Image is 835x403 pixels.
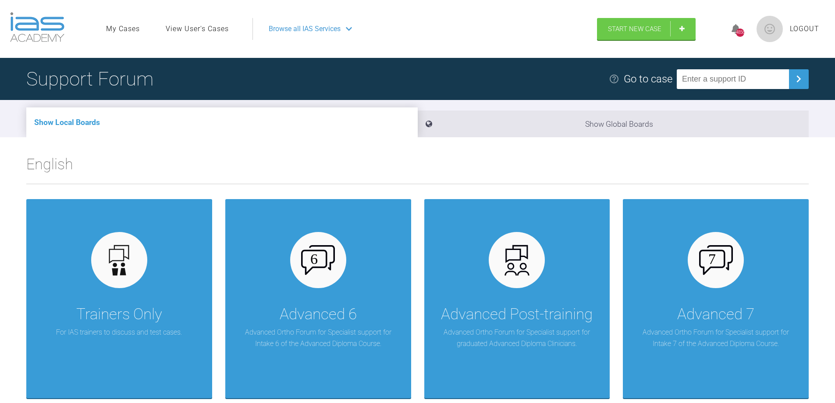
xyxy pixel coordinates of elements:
[437,327,597,349] p: Advanced Ortho Forum for Specialist support for graduated Advanced Diploma Clinicians.
[225,199,411,398] a: Advanced 6Advanced Ortho Forum for Specialist support for Intake 6 of the Advanced Diploma Course.
[441,302,593,327] div: Advanced Post-training
[56,327,182,338] p: For IAS trainers to discuss and test cases.
[10,12,64,42] img: logo-light.3e3ef733.png
[636,327,796,349] p: Advanced Ortho Forum for Specialist support for Intake 7 of the Advanced Diploma Course.
[106,23,140,35] a: My Cases
[609,74,619,84] img: help.e70b9f3d.svg
[608,25,661,33] span: Start New Case
[26,152,809,184] h2: English
[790,23,819,35] a: Logout
[500,243,534,277] img: advanced.73cea251.svg
[102,243,136,277] img: default.3be3f38f.svg
[26,107,418,137] li: Show Local Boards
[26,199,212,398] a: Trainers OnlyFor IAS trainers to discuss and test cases.
[623,199,809,398] a: Advanced 7Advanced Ortho Forum for Specialist support for Intake 7 of the Advanced Diploma Course.
[677,69,789,89] input: Enter a support ID
[238,327,398,349] p: Advanced Ortho Forum for Specialist support for Intake 6 of the Advanced Diploma Course.
[757,16,783,42] img: profile.png
[269,23,341,35] span: Browse all IAS Services
[736,29,744,37] div: 4856
[624,71,672,87] div: Go to case
[699,245,733,275] img: advanced-7.aa0834c3.svg
[280,302,357,327] div: Advanced 6
[597,18,696,40] a: Start New Case
[26,64,153,94] h1: Support Forum
[424,199,610,398] a: Advanced Post-trainingAdvanced Ortho Forum for Specialist support for graduated Advanced Diploma ...
[76,302,162,327] div: Trainers Only
[677,302,754,327] div: Advanced 7
[166,23,229,35] a: View User's Cases
[301,245,335,275] img: advanced-6.cf6970cb.svg
[418,111,809,137] li: Show Global Boards
[792,72,806,86] img: chevronRight.28bd32b0.svg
